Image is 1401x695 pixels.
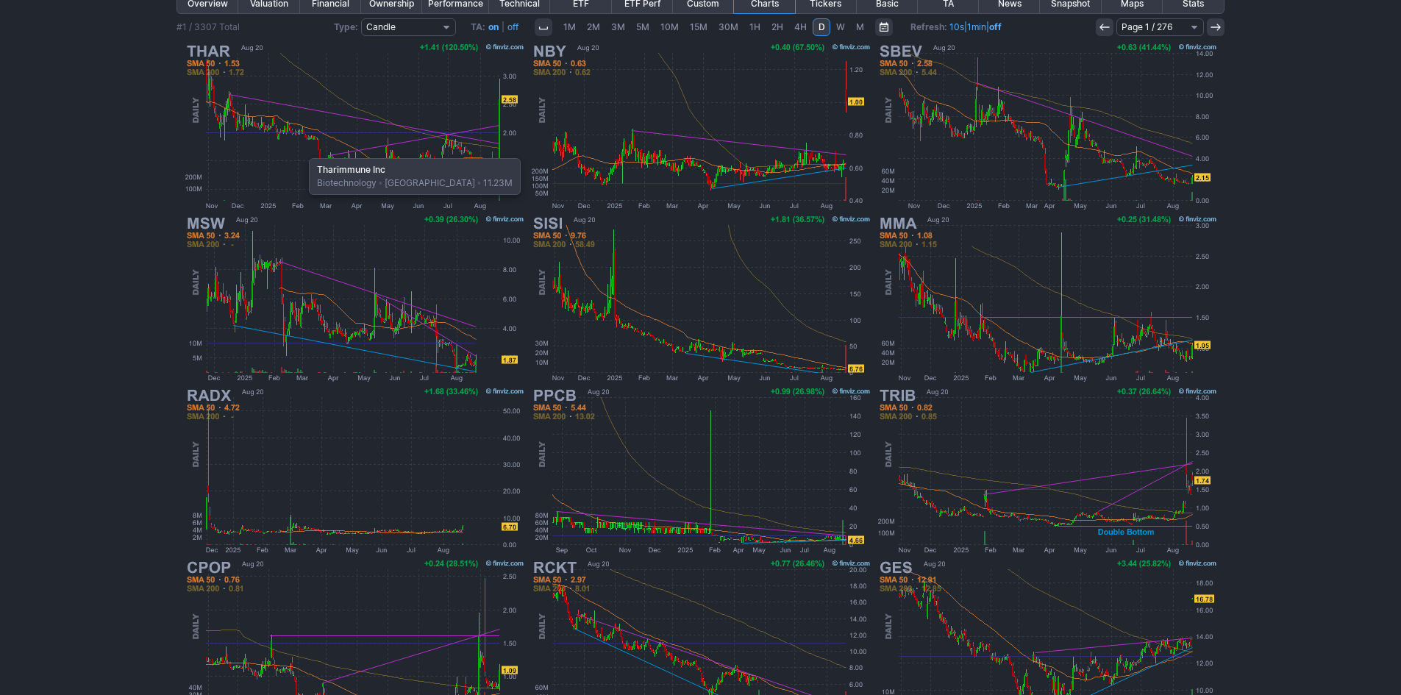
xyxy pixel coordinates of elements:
[749,21,760,32] span: 1H
[334,21,358,32] b: Type:
[685,18,713,36] a: 15M
[182,40,527,213] img: THAR - Tharimmune Inc - Stock Price Chart
[631,18,655,36] a: 5M
[377,177,385,188] span: •
[819,21,825,32] span: D
[529,40,873,213] img: NBY - Novabay Pharmaceuticals Inc - Stock Price Chart
[713,18,744,36] a: 30M
[719,21,738,32] span: 30M
[813,18,830,36] a: D
[471,21,485,32] b: TA:
[636,21,649,32] span: 5M
[949,21,964,32] a: 10s
[317,164,385,175] b: Tharimmune Inc
[582,18,605,36] a: 2M
[744,18,766,36] a: 1H
[875,213,1219,385] img: MMA - Mixed Martial Arts Group Ltd - Stock Price Chart
[558,18,581,36] a: 1M
[587,21,600,32] span: 2M
[766,18,788,36] a: 2H
[529,385,873,557] img: PPCB - Propanc Biopharma Inc - Stock Price Chart
[851,18,869,36] a: M
[507,21,518,32] a: off
[831,18,850,36] a: W
[177,20,240,35] div: #1 / 3307 Total
[535,18,552,36] button: Interval
[910,20,1002,35] span: | |
[836,21,845,32] span: W
[910,21,947,32] b: Refresh:
[182,385,527,557] img: RADX - Radiopharm Theranostics Ltd ADR - Stock Price Chart
[563,21,576,32] span: 1M
[856,21,864,32] span: M
[182,213,527,385] img: MSW - Ming Shing Group Holdings Ltd - Stock Price Chart
[475,177,483,188] span: •
[655,18,684,36] a: 10M
[660,21,679,32] span: 10M
[789,18,812,36] a: 4H
[309,158,521,195] div: Biotechnology [GEOGRAPHIC_DATA] 11.23M
[989,21,1002,32] a: off
[611,21,625,32] span: 3M
[875,385,1219,557] img: TRIB - Trinity Biotech Plc ADR - Stock Price Chart
[967,21,986,32] a: 1min
[875,40,1219,213] img: SBEV - Splash Beverage Group Inc - Stock Price Chart
[690,21,707,32] span: 15M
[794,21,807,32] span: 4H
[875,18,893,36] button: Range
[488,21,499,32] a: on
[529,213,873,385] img: SISI - Shineco Inc - Stock Price Chart
[771,21,783,32] span: 2H
[606,18,630,36] a: 3M
[502,21,505,32] span: |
